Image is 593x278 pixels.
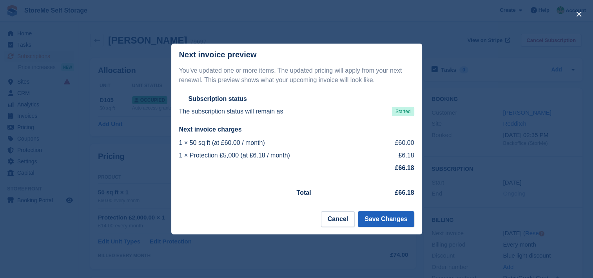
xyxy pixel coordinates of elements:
strong: Total [297,189,311,196]
td: 1 × Protection £5,000 (at £6.18 / month) [179,149,380,162]
strong: £66.18 [395,165,414,171]
p: The subscription status will remain as [179,107,283,116]
strong: £66.18 [395,189,414,196]
span: Started [392,107,414,116]
button: Cancel [321,211,355,227]
td: 1 × 50 sq ft (at £60.00 / month) [179,137,380,149]
button: Save Changes [358,211,414,227]
p: Next invoice preview [179,50,257,59]
p: You've updated one or more items. The updated pricing will apply from your next renewal. This pre... [179,66,414,85]
td: £6.18 [379,149,414,162]
button: close [573,8,585,20]
h2: Next invoice charges [179,126,414,134]
h2: Subscription status [189,95,247,103]
td: £60.00 [379,137,414,149]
